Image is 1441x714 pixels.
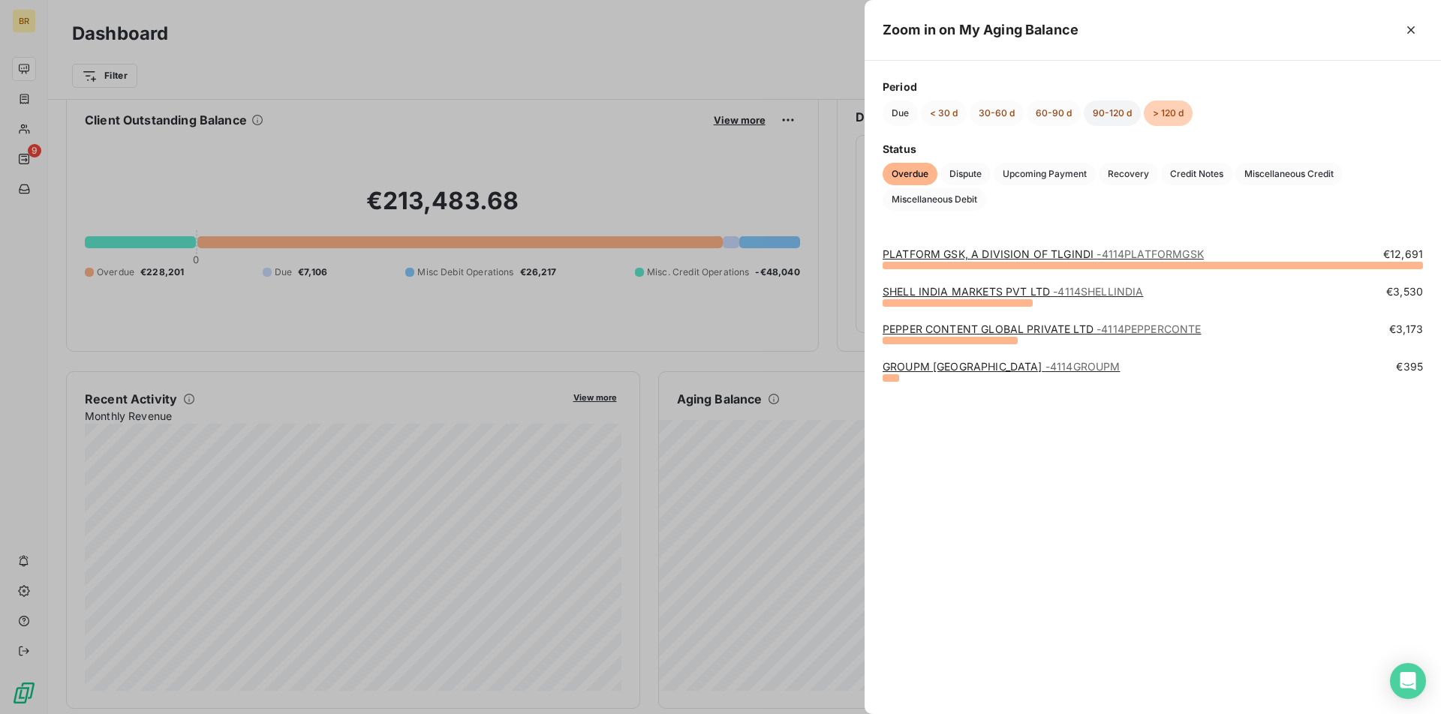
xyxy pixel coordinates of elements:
span: - 4114PLATFORMGSK [1097,247,1203,260]
button: Miscellaneous Debit [883,188,986,211]
button: > 120 d [1144,100,1193,126]
button: 30-60 d [970,100,1024,126]
span: Period [883,79,1423,94]
a: PLATFORM GSK, A DIVISION OF TLGINDI [883,247,1204,260]
button: Credit Notes [1161,163,1232,185]
button: Miscellaneous Credit [1235,163,1343,185]
span: - 4114PEPPERCONTE [1097,322,1201,335]
button: Dispute [940,163,991,185]
button: 60-90 d [1027,100,1081,126]
button: Due [883,100,918,126]
a: GROUPM [GEOGRAPHIC_DATA] [883,360,1120,373]
button: < 30 d [921,100,967,126]
span: €3,530 [1386,284,1423,299]
button: 90-120 d [1084,100,1141,126]
span: - 4114GROUPM [1045,360,1121,373]
a: PEPPER CONTENT GLOBAL PRIVATE LTD [883,322,1202,335]
a: SHELL INDIA MARKETS PVT LTD [883,285,1143,298]
span: €3,173 [1389,322,1423,337]
span: Status [883,141,1423,157]
h5: Zoom in on My Aging Balance [883,19,1078,40]
div: Open Intercom Messenger [1390,663,1426,699]
span: - 4114SHELLINDIA [1053,285,1143,298]
button: Recovery [1099,163,1158,185]
span: €395 [1396,359,1423,374]
button: Upcoming Payment [994,163,1096,185]
button: Overdue [883,163,937,185]
span: €12,691 [1383,247,1423,262]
